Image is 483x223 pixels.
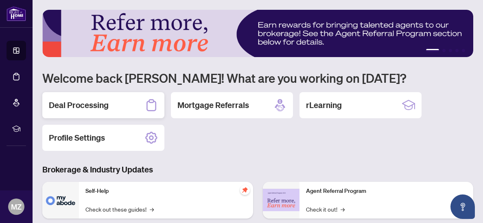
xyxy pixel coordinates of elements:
[462,49,465,52] button: 5
[42,10,473,57] img: Slide 0
[85,187,247,196] p: Self-Help
[7,6,26,21] img: logo
[177,99,249,111] h2: Mortgage Referrals
[49,99,109,111] h2: Deal Processing
[450,194,475,219] button: Open asap
[341,205,345,214] span: →
[263,189,299,211] img: Agent Referral Program
[426,49,439,52] button: 1
[150,205,154,214] span: →
[455,49,459,52] button: 4
[49,132,105,144] h2: Profile Settings
[42,164,473,175] h3: Brokerage & Industry Updates
[306,205,345,214] a: Check it out!→
[11,201,22,212] span: MZ
[306,99,342,111] h2: rLearning
[240,185,250,195] span: pushpin
[449,49,452,52] button: 3
[306,187,467,196] p: Agent Referral Program
[42,70,473,86] h1: Welcome back [PERSON_NAME]! What are you working on [DATE]?
[85,205,154,214] a: Check out these guides!→
[442,49,446,52] button: 2
[42,182,79,219] img: Self-Help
